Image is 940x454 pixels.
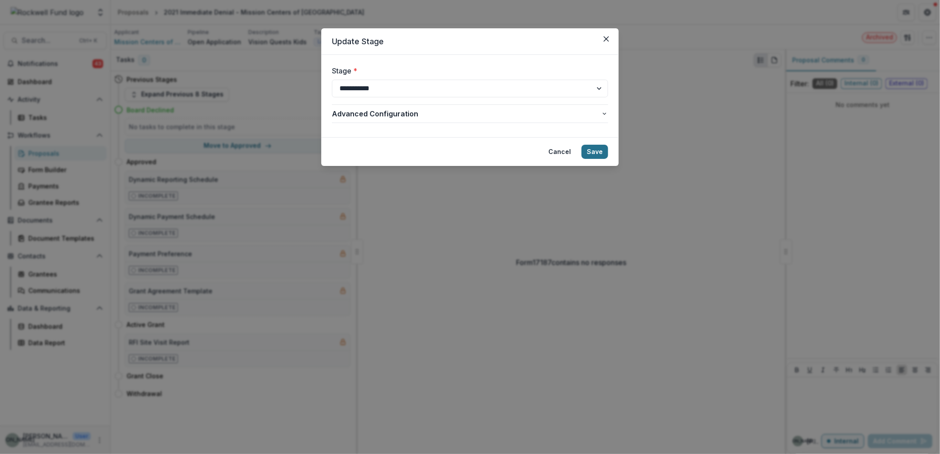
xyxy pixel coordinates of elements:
[321,28,619,55] header: Update Stage
[332,108,601,119] span: Advanced Configuration
[582,145,608,159] button: Save
[332,65,603,76] label: Stage
[332,105,608,123] button: Advanced Configuration
[599,32,613,46] button: Close
[543,145,576,159] button: Cancel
